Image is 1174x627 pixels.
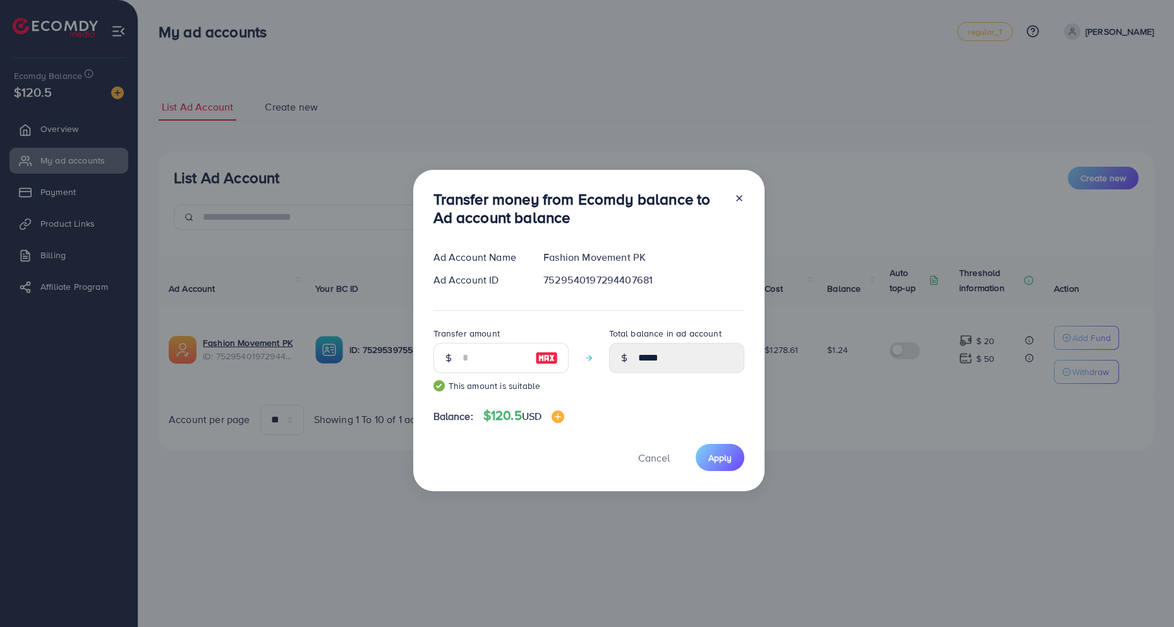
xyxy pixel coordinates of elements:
div: Ad Account Name [423,250,534,265]
label: Total balance in ad account [609,327,722,340]
img: image [552,410,564,423]
span: USD [522,409,542,423]
div: 7529540197294407681 [533,273,754,287]
span: Cancel [638,451,670,465]
iframe: Chat [1120,570,1165,618]
button: Apply [696,444,744,471]
small: This amount is suitable [433,379,569,392]
div: Ad Account ID [423,273,534,287]
button: Cancel [622,444,686,471]
h3: Transfer money from Ecomdy balance to Ad account balance [433,190,724,227]
h4: $120.5 [483,408,564,424]
span: Balance: [433,409,473,424]
span: Apply [708,451,732,464]
label: Transfer amount [433,327,500,340]
img: guide [433,380,445,391]
div: Fashion Movement PK [533,250,754,265]
img: image [535,350,558,366]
